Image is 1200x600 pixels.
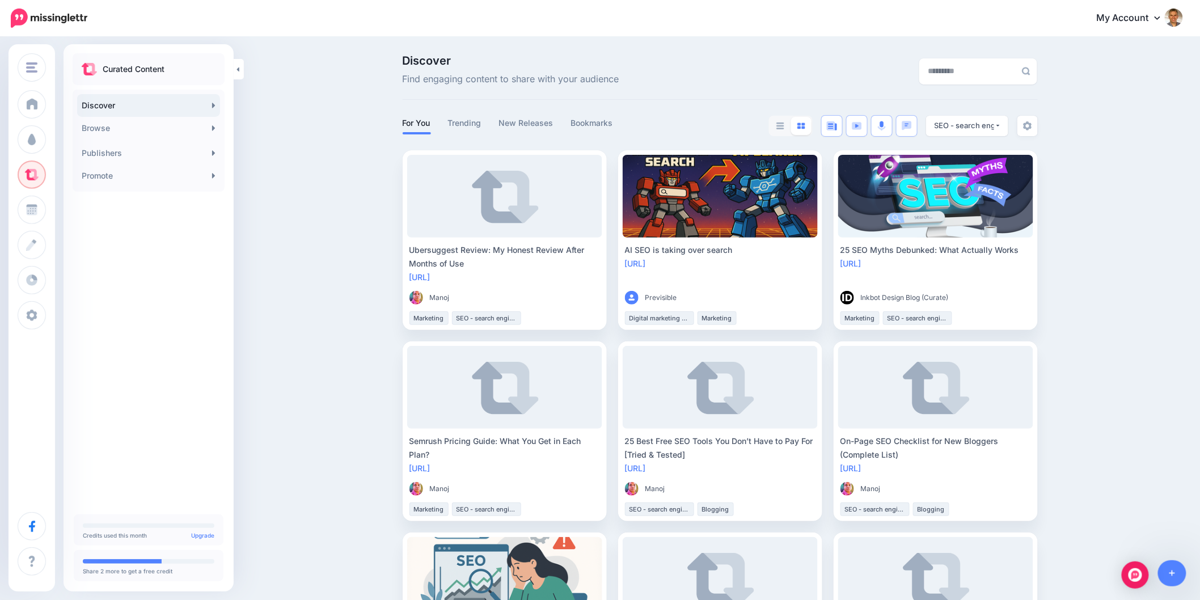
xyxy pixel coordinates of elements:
img: list-grey.png [776,122,784,129]
img: chat-square-blue.png [902,121,912,130]
span: Manoj [645,483,665,495]
a: My Account [1085,5,1183,32]
div: AI SEO is taking over search [625,243,816,257]
div: 25 Best Free SEO Tools You Don’t Have to Pay For [Tried & Tested] [625,434,816,462]
li: Blogging [913,502,949,516]
img: article-blue.png [827,121,837,130]
a: [URL] [840,259,861,268]
img: menu.png [26,62,37,73]
span: Manoj [861,483,881,495]
li: Marketing [840,311,880,325]
span: Discover [403,55,619,66]
img: I5K4DLI2JBWSW4RQ9PUECHJPHQ1T8HQA_thumb.png [840,291,854,305]
img: Q4V7QUO4NL7KLF7ETPAEVJZD8V2L8K9O_thumb.jpg [409,482,423,496]
a: [URL] [625,259,646,268]
li: SEO - search engine optimization [452,311,521,325]
a: Bookmarks [571,116,614,130]
li: SEO - search engine optimization [883,311,952,325]
span: Previsible [645,292,677,303]
a: New Releases [499,116,554,130]
a: Browse [77,117,220,140]
li: Blogging [698,502,734,516]
div: Open Intercom Messenger [1122,561,1149,589]
li: Marketing [698,311,737,325]
li: SEO - search engine optimization [840,502,910,516]
span: Find engaging content to share with your audience [403,72,619,87]
a: [URL] [840,463,861,473]
img: settings-grey.png [1023,121,1032,130]
a: Publishers [77,142,220,164]
span: Manoj [430,483,450,495]
a: Promote [77,164,220,187]
img: grid-blue.png [797,122,805,129]
a: Trending [448,116,482,130]
div: On-Page SEO Checklist for New Bloggers (Complete List) [840,434,1031,462]
li: SEO - search engine optimization [452,502,521,516]
div: 25 SEO Myths Debunked: What Actually Works [840,243,1031,257]
a: [URL] [625,463,646,473]
a: [URL] [409,463,430,473]
li: SEO - search engine optimization [625,502,694,516]
p: Curated Content [103,62,164,76]
a: For You [403,116,431,130]
div: SEO - search engine optimization [935,120,995,131]
li: Marketing [409,502,449,516]
span: Manoj [430,292,450,303]
img: Q4V7QUO4NL7KLF7ETPAEVJZD8V2L8K9O_thumb.jpg [409,291,423,305]
img: Missinglettr [11,9,87,28]
img: Q4V7QUO4NL7KLF7ETPAEVJZD8V2L8K9O_thumb.jpg [625,482,639,496]
li: Marketing [409,311,449,325]
img: video-blue.png [852,122,862,130]
img: microphone.png [878,121,886,131]
img: Q4V7QUO4NL7KLF7ETPAEVJZD8V2L8K9O_thumb.jpg [840,482,854,496]
li: Digital marketing strategy [625,311,694,325]
img: search-grey-6.png [1022,67,1030,75]
span: Inkbot Design Blog (Curate) [861,292,949,303]
button: SEO - search engine optimization [926,116,1008,136]
div: Semrush Pricing Guide: What You Get in Each Plan? [409,434,600,462]
div: Ubersuggest Review: My Honest Review After Months of Use [409,243,600,271]
img: curate.png [82,63,97,75]
img: user_default_image.png [625,291,639,305]
a: Discover [77,94,220,117]
a: [URL] [409,272,430,282]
